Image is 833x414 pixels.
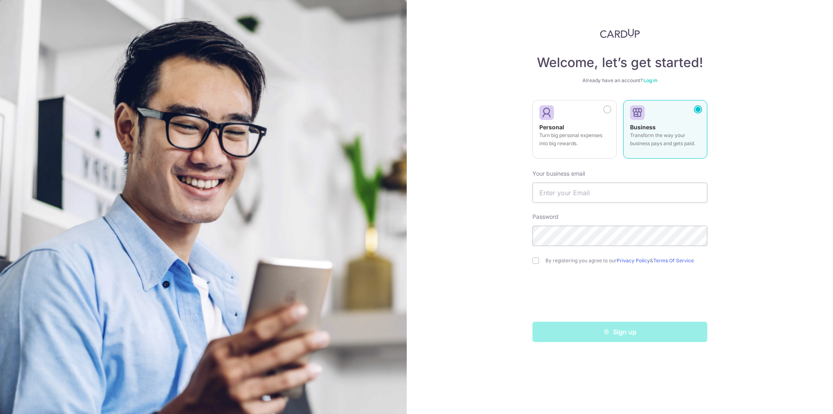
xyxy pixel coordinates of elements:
[532,54,707,71] h4: Welcome, let’s get started!
[532,100,617,163] a: Personal Turn big personal expenses into big rewards.
[545,257,707,264] label: By registering you agree to our &
[532,170,585,178] label: Your business email
[532,213,558,221] label: Password
[630,124,656,131] strong: Business
[623,100,707,163] a: Business Transform the way your business pays and gets paid.
[558,280,682,312] iframe: reCAPTCHA
[653,257,694,264] a: Terms Of Service
[539,131,610,148] p: Turn big personal expenses into big rewards.
[643,77,657,83] a: Log in
[600,28,640,38] img: CardUp Logo
[532,183,707,203] input: Enter your Email
[630,131,700,148] p: Transform the way your business pays and gets paid.
[539,124,564,131] strong: Personal
[532,77,707,84] div: Already have an account?
[617,257,650,264] a: Privacy Policy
